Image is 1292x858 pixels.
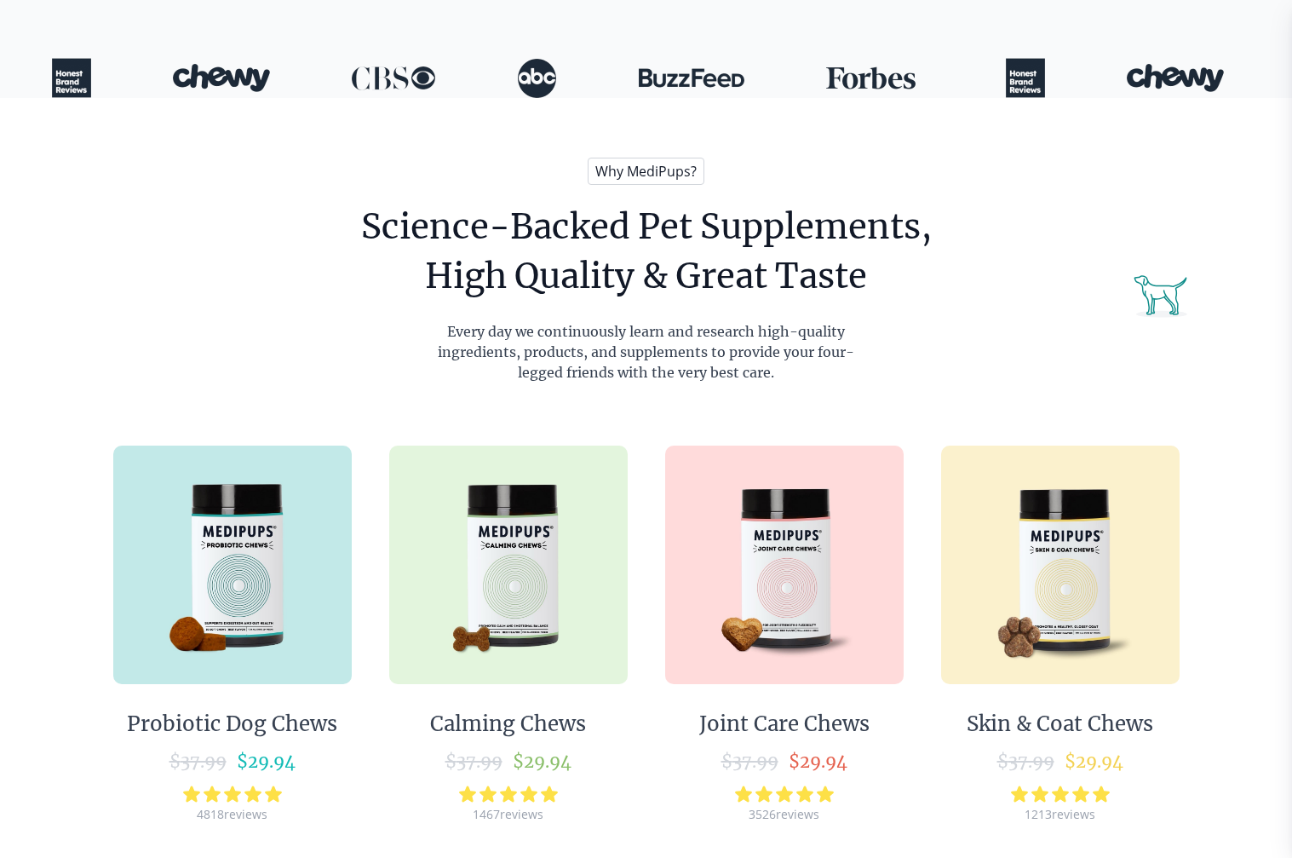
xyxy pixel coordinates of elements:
div: 3526 reviews [749,806,819,822]
h2: Science-Backed Pet Supplements, High Quality & Great Taste [361,202,932,301]
span: $ 37.99 [997,751,1054,772]
img: Probiotic Dog Chews - Medipups [113,446,352,684]
div: Joint Care Chews [699,711,870,737]
p: Every day we continuously learn and research high-quality ingredients, products, and supplements ... [417,321,876,383]
div: 1213 reviews [1025,806,1095,822]
div: Probiotic Dog Chews [127,711,337,737]
div: Skin & Coat Chews [967,711,1153,737]
span: Why MediPups? [588,158,704,185]
img: Skin & Coat Chews - Medipups [941,446,1180,684]
img: Calming Chews - Medipups [389,446,628,684]
a: Calming Chews - MedipupsCalming Chews$37.99$29.941467reviews [378,430,639,822]
a: Joint Care Chews - MedipupsJoint Care Chews$37.99$29.943526reviews [654,430,915,822]
a: Probiotic Dog Chews - MedipupsProbiotic Dog Chews$37.99$29.944818reviews [102,430,363,822]
div: 4818 reviews [197,806,267,822]
img: Joint Care Chews - Medipups [665,446,904,684]
div: Calming Chews [430,711,586,737]
span: $ 29.94 [513,751,571,772]
span: $ 29.94 [789,751,847,772]
span: $ 37.99 [445,751,502,772]
span: $ 37.99 [169,751,227,772]
span: $ 37.99 [721,751,778,772]
span: $ 29.94 [1065,751,1123,772]
div: 1467 reviews [473,806,543,822]
a: Skin & Coat Chews - MedipupsSkin & Coat Chews$37.99$29.941213reviews [930,430,1191,822]
span: $ 29.94 [237,751,296,772]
